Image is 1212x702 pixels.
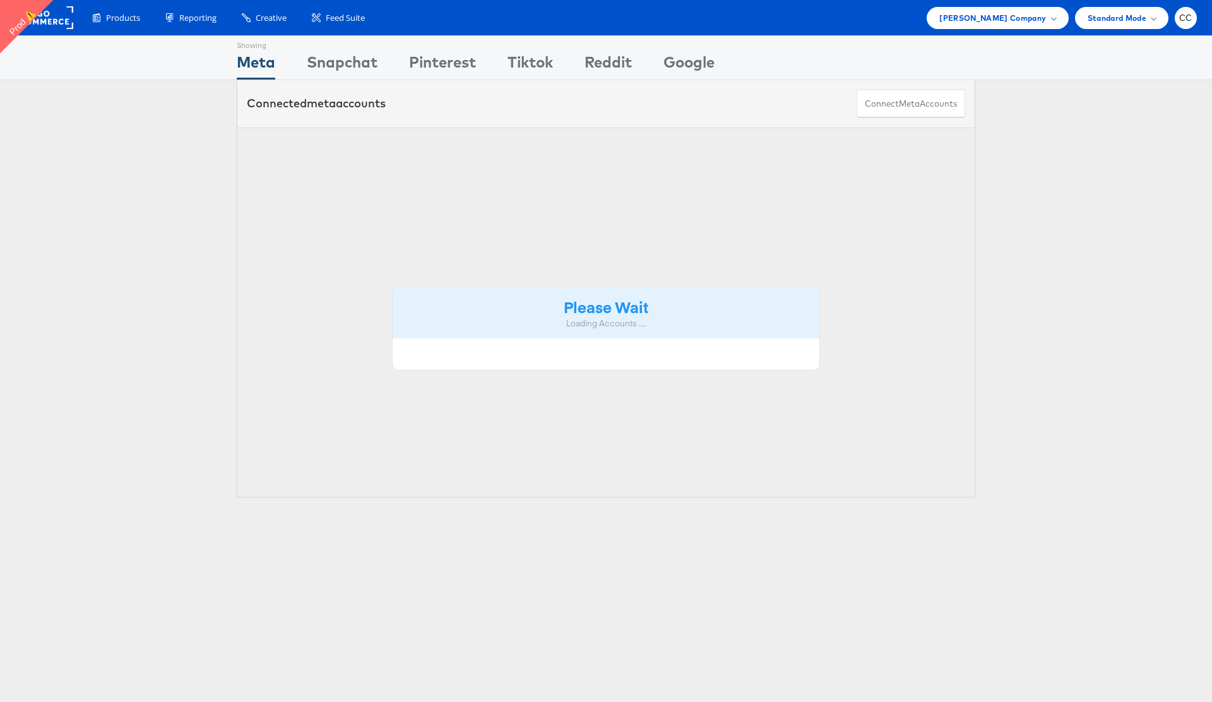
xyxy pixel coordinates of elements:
span: Reporting [179,12,217,24]
div: Pinterest [409,51,476,80]
div: Snapchat [307,51,377,80]
div: Loading Accounts .... [402,318,810,330]
button: ConnectmetaAccounts [857,90,965,118]
div: Meta [237,51,275,80]
div: Tiktok [508,51,553,80]
span: Feed Suite [326,12,365,24]
span: meta [899,98,920,110]
div: Showing [237,36,275,51]
strong: Please Wait [564,296,648,317]
span: Creative [256,12,287,24]
div: Connected accounts [247,95,386,112]
div: Google [663,51,715,80]
span: CC [1179,14,1192,22]
span: Products [106,12,140,24]
span: [PERSON_NAME] Company [939,11,1046,25]
div: Reddit [585,51,632,80]
span: meta [307,96,336,110]
span: Standard Mode [1088,11,1146,25]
